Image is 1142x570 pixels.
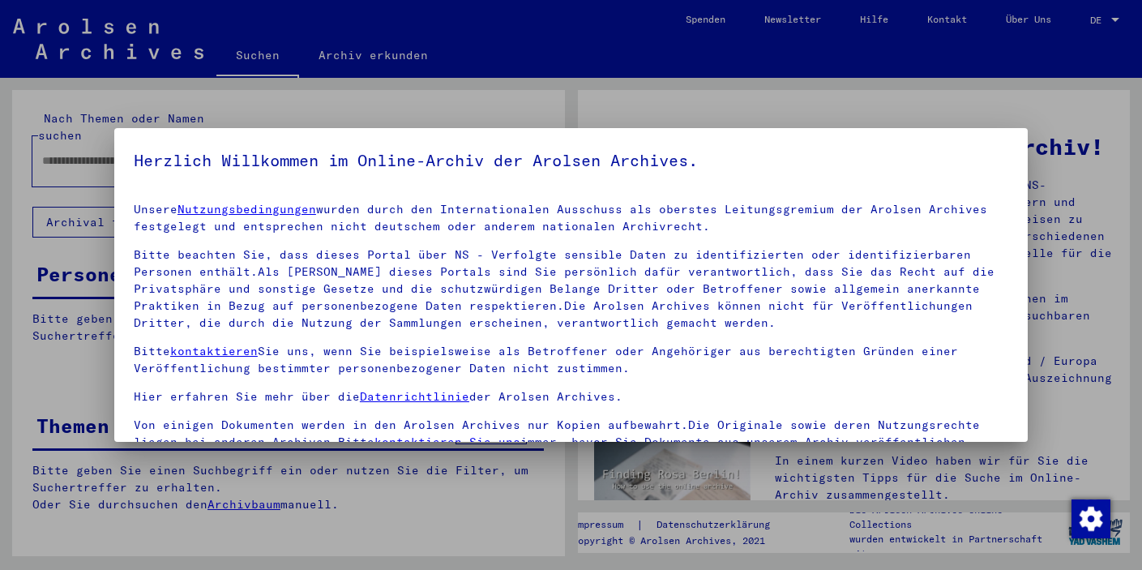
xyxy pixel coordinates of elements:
p: Von einigen Dokumenten werden in den Arolsen Archives nur Kopien aufbewahrt.Die Originale sowie d... [134,417,1008,451]
h5: Herzlich Willkommen im Online-Archiv der Arolsen Archives. [134,148,1008,174]
p: Hier erfahren Sie mehr über die der Arolsen Archives. [134,388,1008,405]
a: kontaktieren [170,344,258,358]
a: Nutzungsbedingungen [178,202,316,216]
p: Bitte Sie uns, wenn Sie beispielsweise als Betroffener oder Angehöriger aus berechtigten Gründen ... [134,343,1008,377]
a: kontaktieren Sie uns [374,435,520,449]
img: Zustimmung ändern [1071,499,1110,538]
p: Bitte beachten Sie, dass dieses Portal über NS - Verfolgte sensible Daten zu identifizierten oder... [134,246,1008,332]
a: Datenrichtlinie [360,389,469,404]
p: Unsere wurden durch den Internationalen Ausschuss als oberstes Leitungsgremium der Arolsen Archiv... [134,201,1008,235]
